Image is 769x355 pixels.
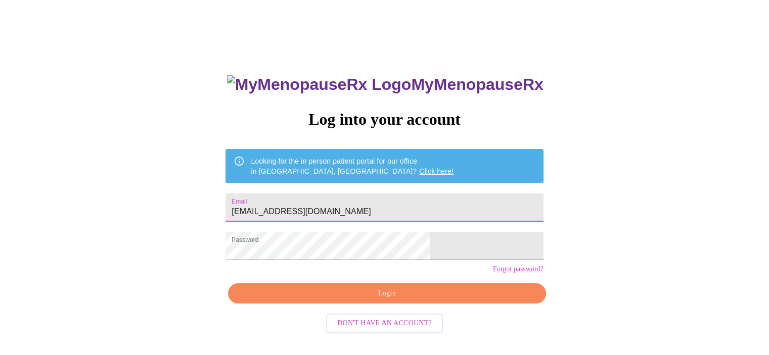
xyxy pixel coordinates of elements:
h3: Log into your account [225,110,543,129]
a: Don't have an account? [324,318,445,327]
span: Login [240,287,534,300]
div: Looking for the in person patient portal for our office in [GEOGRAPHIC_DATA], [GEOGRAPHIC_DATA]? [251,152,454,180]
h3: MyMenopauseRx [227,75,544,94]
button: Login [228,283,546,304]
button: Don't have an account? [326,314,443,333]
a: Click here! [419,167,454,175]
span: Don't have an account? [337,317,432,330]
img: MyMenopauseRx Logo [227,75,411,94]
a: Forgot password? [493,265,544,273]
